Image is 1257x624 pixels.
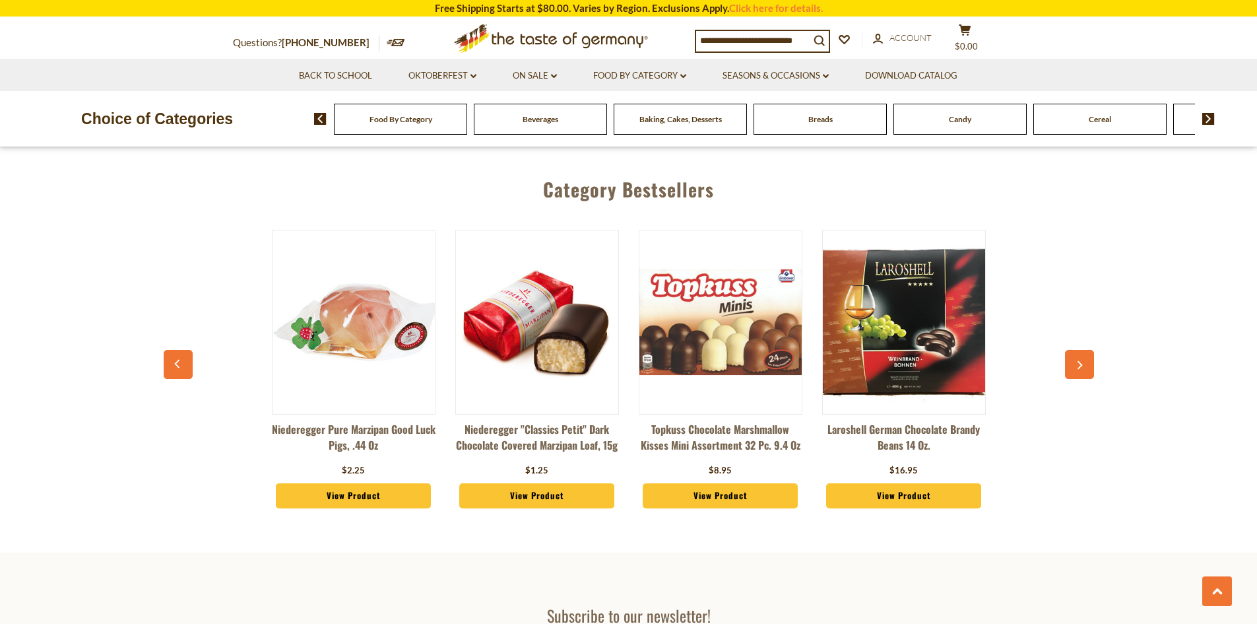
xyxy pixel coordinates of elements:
a: Topkuss Chocolate Marshmallow Kisses Mini Assortment 32 pc. 9.4 oz [639,421,802,461]
a: View Product [459,483,615,508]
a: View Product [276,483,432,508]
a: On Sale [513,69,557,83]
img: Laroshell German Chocolate Brandy Beans 14 oz. [823,241,985,403]
img: Niederegger [456,263,618,380]
a: Beverages [523,114,558,124]
a: Food By Category [370,114,432,124]
div: $1.25 [525,464,548,477]
a: Click here for details. [729,2,823,14]
div: Category Bestsellers [170,159,1087,213]
div: $2.25 [342,464,365,477]
a: Niederegger "Classics Petit" Dark Chocolate Covered Marzipan Loaf, 15g [455,421,619,461]
a: Oktoberfest [408,69,476,83]
a: View Product [826,483,982,508]
a: Download Catalog [865,69,957,83]
button: $0.00 [946,24,985,57]
img: previous arrow [314,113,327,125]
a: [PHONE_NUMBER] [282,36,370,48]
div: $8.95 [709,464,732,477]
img: Niederegger Pure Marzipan Good Luck Pigs, .44 oz [273,241,435,403]
a: Account [873,31,932,46]
a: Cereal [1089,114,1111,124]
span: $0.00 [955,41,978,52]
a: Back to School [299,69,372,83]
a: Breads [808,114,833,124]
div: $16.95 [889,464,918,477]
p: Questions? [233,34,379,52]
a: Baking, Cakes, Desserts [639,114,722,124]
a: Niederegger Pure Marzipan Good Luck Pigs, .44 oz [272,421,435,461]
img: Topkuss Chocolate Marshmallow Kisses Mini Assortment 32 pc. 9.4 oz [639,269,802,375]
a: Laroshell German Chocolate Brandy Beans 14 oz. [822,421,986,461]
a: Seasons & Occasions [723,69,829,83]
img: next arrow [1202,113,1215,125]
span: Account [889,32,932,43]
a: Candy [949,114,971,124]
a: Food By Category [593,69,686,83]
a: View Product [643,483,798,508]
